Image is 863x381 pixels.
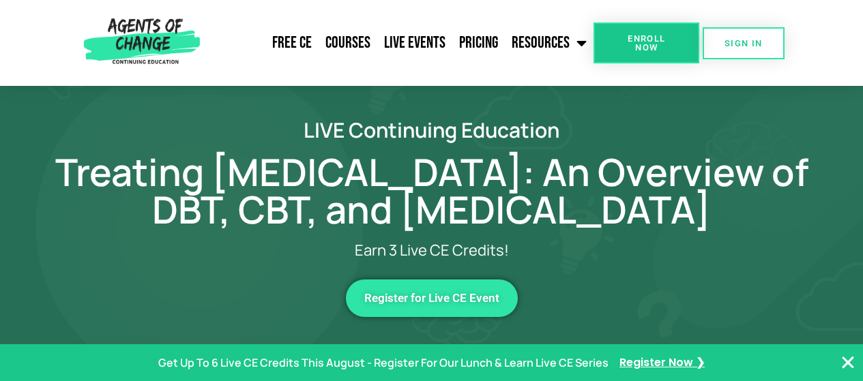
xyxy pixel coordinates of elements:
span: SIGN IN [725,39,763,48]
a: Courses [319,26,377,60]
nav: Menu [205,26,594,60]
a: Free CE [265,26,319,60]
a: Register for Live CE Event [346,279,518,317]
p: Get Up To 6 Live CE Credits This August - Register For Our Lunch & Learn Live CE Series [158,353,609,373]
a: Live Events [377,26,452,60]
h1: Treating [MEDICAL_DATA]: An Overview of DBT, CBT, and [MEDICAL_DATA] [43,153,821,228]
h2: LIVE Continuing Education [43,120,821,140]
a: SIGN IN [703,27,785,59]
a: Register Now ❯ [619,353,705,373]
p: Earn 3 Live CE Credits! [98,242,766,259]
span: Enroll Now [615,34,677,52]
a: Pricing [452,26,505,60]
button: Close Banner [840,354,856,371]
span: Register for Live CE Event [364,292,499,304]
a: Enroll Now [594,22,699,63]
a: Resources [505,26,594,60]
